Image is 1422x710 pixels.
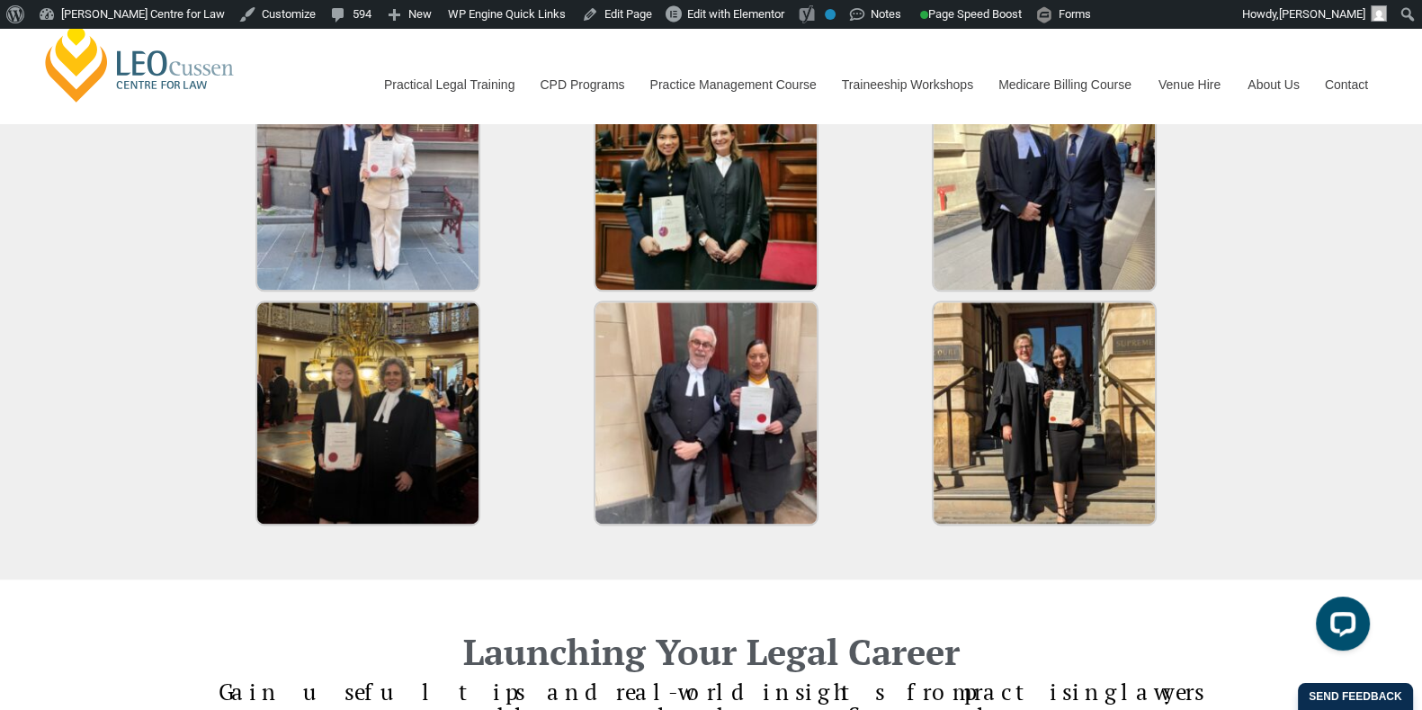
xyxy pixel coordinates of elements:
[219,677,282,706] span: Gain
[985,46,1145,123] a: Medicare Billing Course
[687,7,784,21] span: Edit with Elementor
[964,677,1121,706] span: practising
[1279,7,1365,21] span: [PERSON_NAME]
[828,46,985,123] a: Traineeship Workshops
[637,46,828,123] a: Practice Management Course
[1145,46,1234,123] a: Venue Hire
[303,677,964,706] span: useful tips and real-world insights from
[1234,46,1311,123] a: About Us
[371,46,527,123] a: Practical Legal Training
[526,46,636,123] a: CPD Programs
[40,20,239,104] a: [PERSON_NAME] Centre for Law
[1311,46,1382,123] a: Contact
[825,9,836,20] div: No index
[1301,589,1377,665] iframe: LiveChat chat widget
[199,634,1224,670] h2: Launching Your Legal Career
